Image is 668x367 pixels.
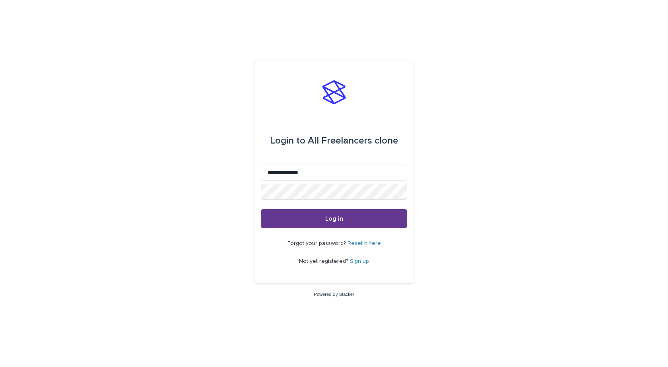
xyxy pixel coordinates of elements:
[314,292,354,297] a: Powered By Stacker
[261,209,407,228] button: Log in
[348,241,381,246] a: Reset it here
[325,216,343,222] span: Log in
[322,80,346,104] img: stacker-logo-s-only.png
[287,241,348,246] span: Forgot your password?
[299,258,350,264] span: Not yet registered?
[270,130,398,152] div: All Freelancers clone
[270,136,305,146] span: Login to
[350,258,369,264] a: Sign up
